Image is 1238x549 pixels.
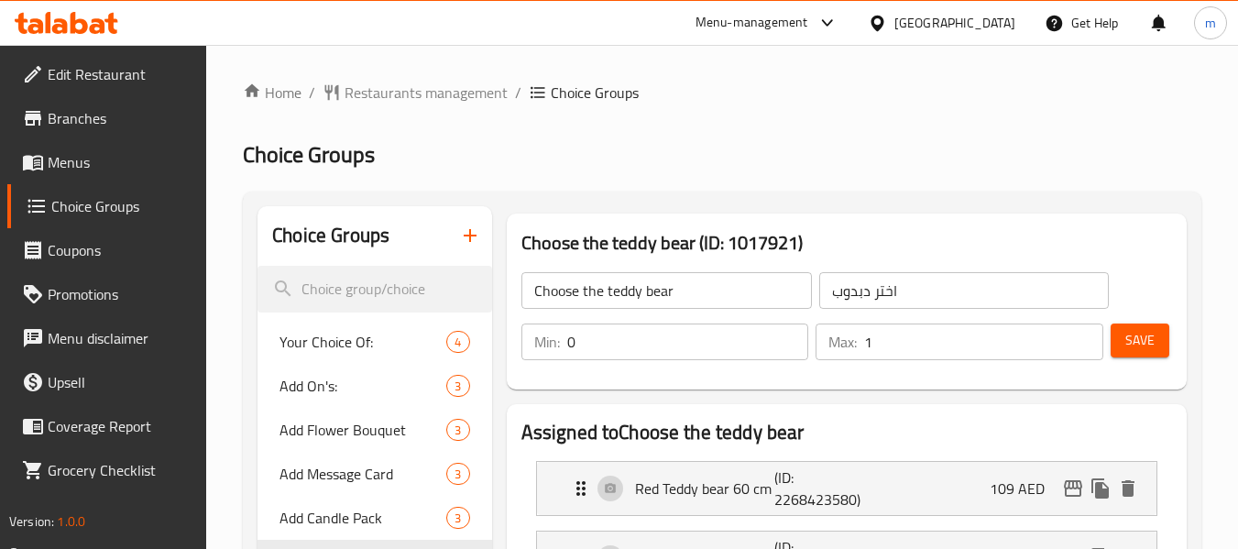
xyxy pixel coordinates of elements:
div: Expand [537,462,1156,515]
span: Coupons [48,239,192,261]
a: Upsell [7,360,207,404]
h3: Choose the teddy bear (ID: 1017921) [521,228,1172,258]
div: Add Flower Bouquet3 [257,408,491,452]
span: Upsell [48,371,192,393]
span: Add Candle Pack [279,507,446,529]
div: Add On's:3 [257,364,491,408]
div: Add Candle Pack3 [257,496,491,540]
input: search [257,266,491,313]
span: Branches [48,107,192,129]
div: Add Message Card3 [257,452,491,496]
span: Restaurants management [345,82,508,104]
a: Grocery Checklist [7,448,207,492]
a: Branches [7,96,207,140]
p: (ID: 2268423580) [774,467,868,511]
p: Min: [534,331,560,353]
span: Version: [9,510,54,533]
a: Promotions [7,272,207,316]
span: Your Choice Of: [279,331,446,353]
button: Save [1111,324,1169,357]
span: 3 [447,510,468,527]
span: Choice Groups [51,195,192,217]
nav: breadcrumb [243,82,1201,104]
a: Restaurants management [323,82,508,104]
span: Add On's: [279,375,446,397]
li: / [515,82,521,104]
div: Choices [446,463,469,485]
p: Red Teddy bear 60 cm [635,478,775,500]
a: Menu disclaimer [7,316,207,360]
span: 3 [447,378,468,395]
div: [GEOGRAPHIC_DATA] [894,13,1015,33]
div: Choices [446,375,469,397]
p: 109 AED [990,478,1059,500]
span: Coverage Report [48,415,192,437]
span: Add Flower Bouquet [279,419,446,441]
div: Your Choice Of:4 [257,320,491,364]
a: Coupons [7,228,207,272]
div: Menu-management [696,12,808,34]
span: 1.0.0 [57,510,85,533]
div: Choices [446,419,469,441]
span: 3 [447,422,468,439]
a: Choice Groups [7,184,207,228]
span: Promotions [48,283,192,305]
a: Coverage Report [7,404,207,448]
p: Max: [828,331,857,353]
span: Grocery Checklist [48,459,192,481]
li: Expand [521,454,1172,523]
button: delete [1114,475,1142,502]
button: edit [1059,475,1087,502]
div: Choices [446,507,469,529]
h2: Assigned to Choose the teddy bear [521,419,1172,446]
span: Menu disclaimer [48,327,192,349]
span: Add Message Card [279,463,446,485]
a: Menus [7,140,207,184]
span: Menus [48,151,192,173]
a: Home [243,82,301,104]
a: Edit Restaurant [7,52,207,96]
span: Choice Groups [551,82,639,104]
span: Edit Restaurant [48,63,192,85]
span: m [1205,13,1216,33]
span: 4 [447,334,468,351]
span: 3 [447,466,468,483]
span: Choice Groups [243,134,375,175]
h2: Choice Groups [272,222,389,249]
li: / [309,82,315,104]
button: duplicate [1087,475,1114,502]
span: Save [1125,329,1155,352]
